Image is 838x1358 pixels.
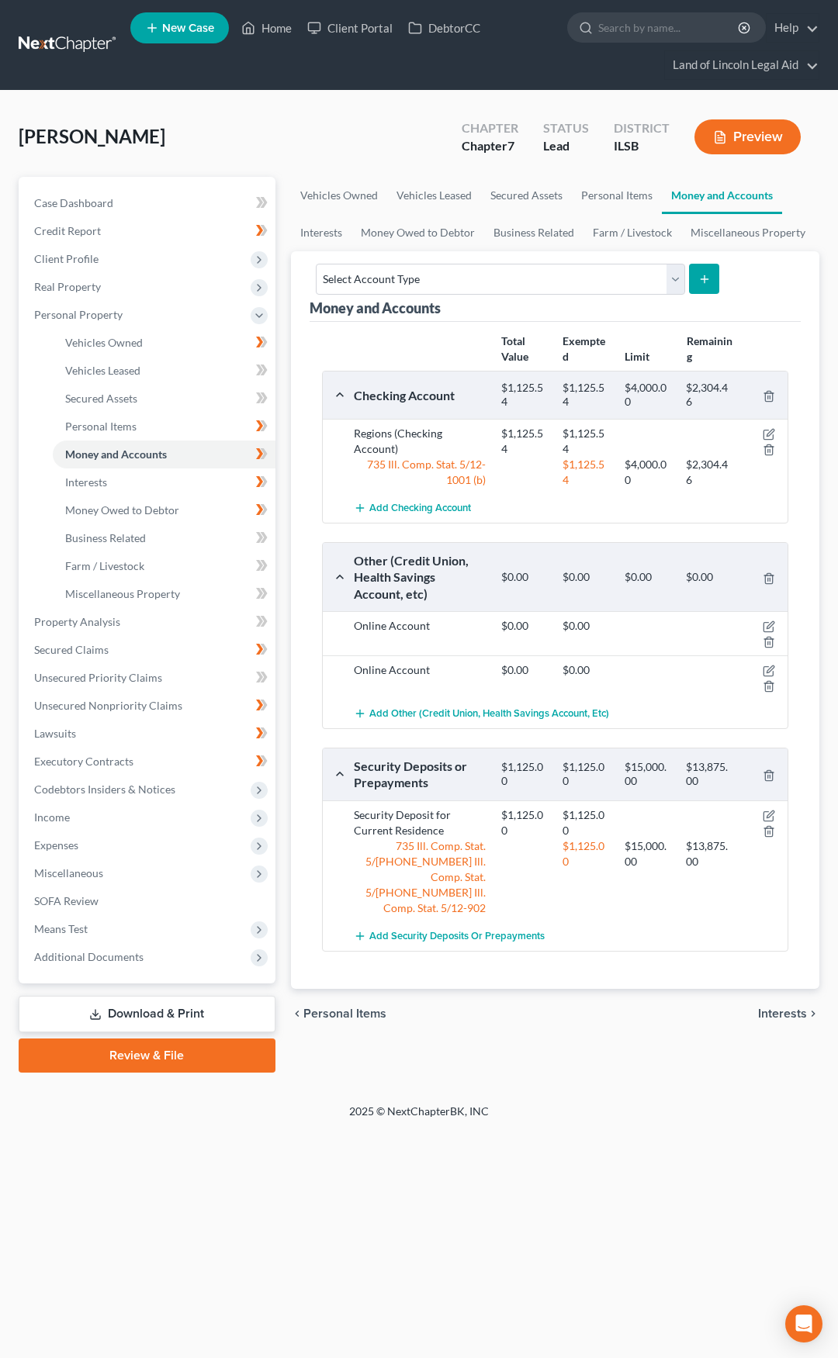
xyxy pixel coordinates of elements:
a: Farm / Livestock [53,552,275,580]
div: $1,125.00 [555,838,616,869]
a: SOFA Review [22,887,275,915]
span: Client Profile [34,252,99,265]
div: 735 Ill. Comp. Stat. 5/12-1001 (b) [346,457,493,488]
div: $1,125.00 [555,807,616,838]
div: 735 Ill. Comp. Stat. 5/[PHONE_NUMBER] Ill. Comp. Stat. 5/[PHONE_NUMBER] Ill. Comp. Stat. 5/12-902 [346,838,493,916]
a: Vehicles Leased [387,177,481,214]
a: Unsecured Priority Claims [22,664,275,692]
a: Vehicles Owned [291,177,387,214]
i: chevron_right [807,1007,819,1020]
button: chevron_left Personal Items [291,1007,386,1020]
div: $1,125.54 [493,381,555,409]
div: $2,304.46 [678,381,739,409]
strong: Remaining [687,334,732,363]
a: Executory Contracts [22,748,275,776]
div: $1,125.54 [555,381,616,409]
button: Preview [694,119,801,154]
div: $4,000.00 [617,457,678,488]
span: Unsecured Priority Claims [34,671,162,684]
a: Credit Report [22,217,275,245]
div: $15,000.00 [617,838,678,869]
div: $15,000.00 [617,760,678,789]
div: $13,875.00 [678,838,739,869]
span: 7 [507,138,514,153]
div: $1,125.54 [493,426,555,457]
strong: Total Value [501,334,528,363]
a: Interests [53,468,275,496]
i: chevron_left [291,1007,303,1020]
div: $0.00 [678,570,739,585]
div: Lead [543,137,589,155]
div: $1,125.00 [493,807,555,838]
a: Miscellaneous Property [681,214,815,251]
div: $13,875.00 [678,760,739,789]
a: Lawsuits [22,720,275,748]
div: $4,000.00 [617,381,678,409]
a: Land of Lincoln Legal Aid [665,51,819,79]
div: $1,125.00 [555,760,616,789]
div: $0.00 [493,618,555,634]
a: Personal Items [572,177,662,214]
a: Money and Accounts [662,177,782,214]
div: Security Deposits or Prepayments [346,758,493,791]
span: Lawsuits [34,727,76,740]
a: DebtorCC [400,14,488,42]
a: Farm / Livestock [583,214,681,251]
input: Search by name... [598,13,740,42]
a: Vehicles Owned [53,329,275,357]
div: $1,125.00 [493,760,555,789]
span: Business Related [65,531,146,544]
span: Add Other (Credit Union, Health Savings Account, etc) [369,708,609,720]
a: Help [767,14,819,42]
span: Personal Items [65,420,137,433]
a: Business Related [53,524,275,552]
div: Status [543,119,589,137]
div: $0.00 [493,662,555,678]
strong: Limit [625,350,649,363]
span: [PERSON_NAME] [19,125,165,147]
span: Credit Report [34,224,101,237]
span: Secured Claims [34,643,109,656]
button: Add Checking Account [354,494,471,523]
div: $0.00 [493,570,555,585]
div: Money and Accounts [310,299,441,317]
span: Personal Items [303,1007,386,1020]
div: $0.00 [555,662,616,678]
div: Security Deposit for Current Residence [346,807,493,838]
button: Interests chevron_right [758,1007,819,1020]
span: Vehicles Owned [65,336,143,349]
span: Miscellaneous [34,866,103,879]
a: Secured Assets [481,177,572,214]
span: Money Owed to Debtor [65,503,179,517]
a: Money Owed to Debtor [53,496,275,524]
span: Interests [758,1007,807,1020]
a: Review & File [19,1038,275,1073]
div: $0.00 [555,570,616,585]
div: 2025 © NextChapterBK, INC [47,1104,791,1132]
div: District [614,119,670,137]
a: Download & Print [19,996,275,1032]
div: $0.00 [617,570,678,585]
button: Add Security Deposits or Prepayments [354,922,545,951]
span: Add Checking Account [369,503,471,515]
a: Vehicles Leased [53,357,275,385]
div: Chapter [462,137,518,155]
a: Personal Items [53,413,275,441]
a: Interests [291,214,351,251]
a: Property Analysis [22,608,275,636]
div: ILSB [614,137,670,155]
div: $1,125.54 [555,426,616,457]
span: Personal Property [34,308,123,321]
span: Income [34,810,70,824]
span: Vehicles Leased [65,364,140,377]
div: Chapter [462,119,518,137]
a: Miscellaneous Property [53,580,275,608]
div: $1,125.54 [555,457,616,488]
span: Miscellaneous Property [65,587,180,600]
div: Online Account [346,618,493,649]
a: Secured Claims [22,636,275,664]
div: $0.00 [555,618,616,634]
span: Money and Accounts [65,447,167,461]
span: Secured Assets [65,392,137,405]
span: Property Analysis [34,615,120,628]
